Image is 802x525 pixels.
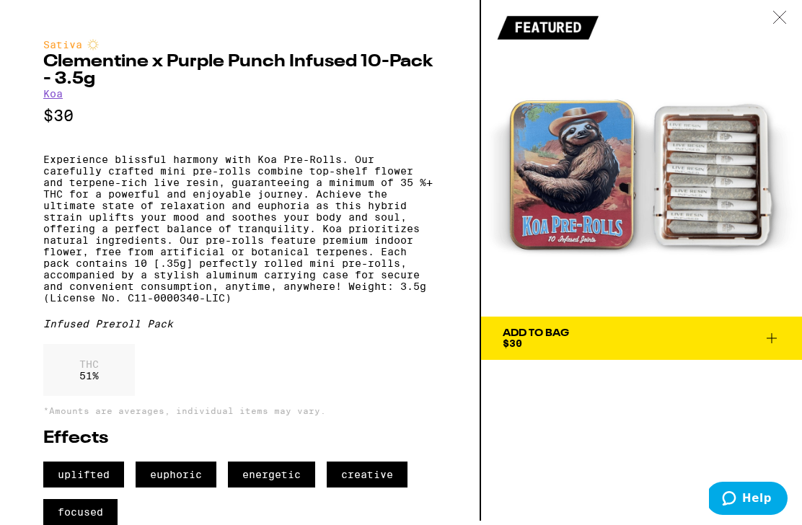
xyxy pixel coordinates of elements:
[43,344,135,396] div: 51 %
[503,328,569,338] div: Add To Bag
[709,482,788,518] iframe: Opens a widget where you can find more information
[43,88,63,100] a: Koa
[503,337,522,349] span: $30
[136,462,216,487] span: euphoric
[481,317,802,360] button: Add To Bag$30
[43,39,436,50] div: Sativa
[43,107,436,125] p: $30
[43,406,436,415] p: *Amounts are averages, individual items may vary.
[43,430,436,447] h2: Effects
[43,154,436,304] p: Experience blissful harmony with Koa Pre-Rolls. Our carefully crafted mini pre-rolls combine top-...
[43,318,436,330] div: Infused Preroll Pack
[87,39,99,50] img: sativaColor.svg
[228,462,315,487] span: energetic
[79,358,99,370] p: THC
[43,53,436,88] h2: Clementine x Purple Punch Infused 10-Pack - 3.5g
[43,462,124,487] span: uplifted
[43,499,118,525] span: focused
[327,462,407,487] span: creative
